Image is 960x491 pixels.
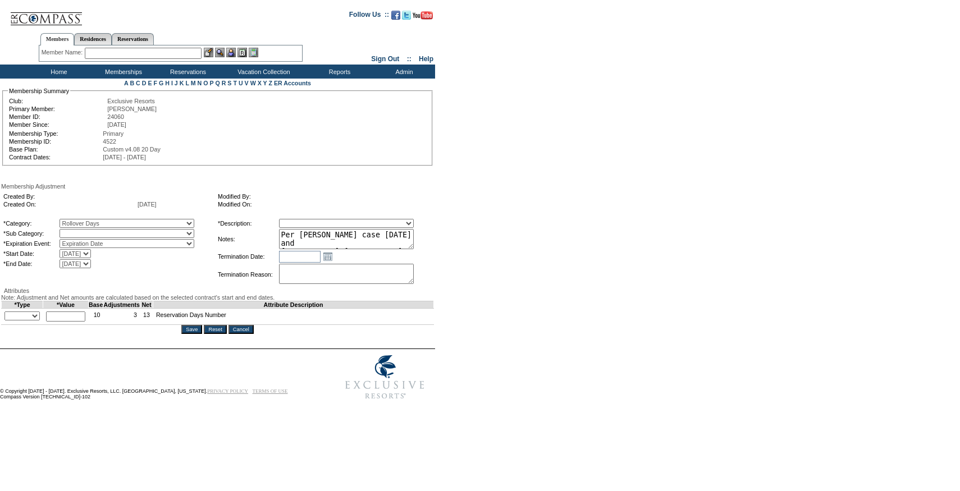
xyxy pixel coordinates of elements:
[180,80,184,86] a: K
[3,239,58,248] td: *Expiration Event:
[74,33,112,45] a: Residences
[3,259,58,268] td: *End Date:
[136,80,140,86] a: C
[306,65,371,79] td: Reports
[175,80,178,86] a: J
[140,301,153,309] td: Net
[9,113,106,120] td: Member ID:
[103,146,160,153] span: Custom v4.08 20 Day
[215,48,225,57] img: View
[90,65,154,79] td: Memberships
[112,33,154,45] a: Reservations
[1,287,434,294] div: Attributes
[218,264,278,285] td: Termination Reason:
[8,88,70,94] legend: Membership Summary
[227,80,231,86] a: S
[103,154,146,160] span: [DATE] - [DATE]
[253,388,288,394] a: TERMS OF USE
[107,113,124,120] span: 24060
[9,121,106,128] td: Member Since:
[124,80,128,86] a: A
[25,65,90,79] td: Home
[239,80,243,86] a: U
[138,201,157,208] span: [DATE]
[218,229,278,249] td: Notes:
[9,138,102,145] td: Membership ID:
[159,80,163,86] a: G
[10,3,83,26] img: Compass Home
[413,14,433,21] a: Subscribe to our YouTube Channel
[130,80,134,86] a: B
[107,105,157,112] span: [PERSON_NAME]
[402,11,411,20] img: Follow us on Twitter
[203,80,208,86] a: O
[233,80,237,86] a: T
[103,309,140,325] td: 3
[371,55,399,63] a: Sign Out
[148,80,152,86] a: E
[407,55,412,63] span: ::
[3,193,136,200] td: Created By:
[103,138,116,145] span: 4522
[258,80,262,86] a: X
[1,294,434,301] div: Note: Adjustment and Net amounts are calculated based on the selected contract's start and end da...
[154,65,219,79] td: Reservations
[43,301,89,309] td: *Value
[322,250,334,263] a: Open the calendar popup.
[218,193,428,200] td: Modified By:
[245,80,249,86] a: V
[89,301,103,309] td: Base
[142,80,147,86] a: D
[413,11,433,20] img: Subscribe to our YouTube Channel
[9,130,102,137] td: Membership Type:
[9,154,102,160] td: Contract Dates:
[250,80,256,86] a: W
[274,80,311,86] a: ER Accounts
[171,80,173,86] a: I
[218,201,428,208] td: Modified On:
[249,48,258,57] img: b_calculator.gif
[222,80,226,86] a: R
[268,80,272,86] a: Z
[3,249,58,258] td: *Start Date:
[226,48,236,57] img: Impersonate
[228,325,254,334] input: Cancel
[9,98,106,104] td: Club:
[153,301,433,309] td: Attribute Description
[3,219,58,228] td: *Category:
[140,309,153,325] td: 13
[263,80,267,86] a: Y
[218,219,278,228] td: *Description:
[185,80,189,86] a: L
[103,130,124,137] span: Primary
[3,229,58,238] td: *Sub Category:
[402,14,411,21] a: Follow us on Twitter
[9,146,102,153] td: Base Plan:
[391,14,400,21] a: Become our fan on Facebook
[181,325,202,334] input: Save
[165,80,170,86] a: H
[349,10,389,23] td: Follow Us ::
[1,183,434,190] div: Membership Adjustment
[42,48,85,57] div: Member Name:
[191,80,196,86] a: M
[279,229,414,249] textarea: Per [PERSON_NAME] case [DATE] and [PERSON_NAME]/[PERSON_NAME] approval, rolling 5 days from 24/25...
[153,309,433,325] td: Reservation Days Number
[198,80,202,86] a: N
[107,98,155,104] span: Exclusive Resorts
[215,80,220,86] a: Q
[107,121,126,128] span: [DATE]
[2,301,43,309] td: *Type
[237,48,247,57] img: Reservations
[89,309,103,325] td: 10
[153,80,157,86] a: F
[40,33,75,45] a: Members
[371,65,435,79] td: Admin
[219,65,306,79] td: Vacation Collection
[391,11,400,20] img: Become our fan on Facebook
[3,201,136,208] td: Created On:
[419,55,433,63] a: Help
[210,80,214,86] a: P
[335,349,435,405] img: Exclusive Resorts
[218,250,278,263] td: Termination Date:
